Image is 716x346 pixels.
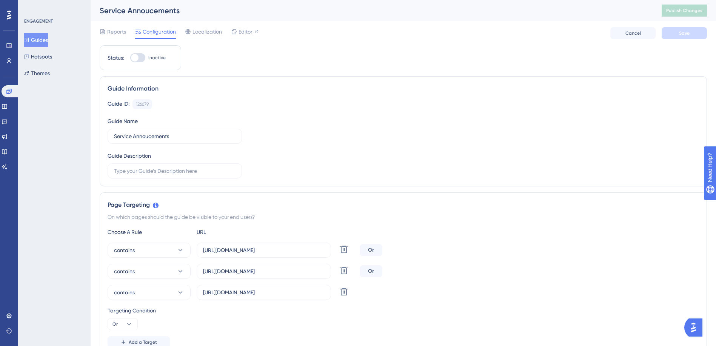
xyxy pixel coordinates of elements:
div: Targeting Condition [108,306,699,315]
span: Save [679,30,690,36]
span: Cancel [625,30,641,36]
input: yourwebsite.com/path [203,288,325,297]
span: Add a Target [129,339,157,345]
button: Or [108,318,138,330]
button: Guides [24,33,48,47]
span: Or [112,321,118,327]
div: URL [197,228,280,237]
div: Or [360,265,382,277]
input: yourwebsite.com/path [203,267,325,275]
span: contains [114,267,135,276]
button: contains [108,285,191,300]
span: Configuration [143,27,176,36]
span: Localization [192,27,222,36]
button: contains [108,264,191,279]
button: Save [662,27,707,39]
span: Need Help? [18,2,47,11]
button: contains [108,243,191,258]
button: Publish Changes [662,5,707,17]
button: Hotspots [24,50,52,63]
div: Guide ID: [108,99,129,109]
div: Page Targeting [108,200,699,209]
span: contains [114,246,135,255]
div: On which pages should the guide be visible to your end users? [108,212,699,221]
div: Guide Description [108,151,151,160]
div: Service Annoucements [100,5,643,16]
iframe: UserGuiding AI Assistant Launcher [684,316,707,339]
span: Inactive [148,55,166,61]
div: Or [360,244,382,256]
div: 126679 [136,101,149,107]
span: Publish Changes [666,8,702,14]
div: Choose A Rule [108,228,191,237]
div: Guide Information [108,84,699,93]
div: Status: [108,53,124,62]
div: Guide Name [108,117,138,126]
div: ENGAGEMENT [24,18,53,24]
button: Cancel [610,27,656,39]
input: Type your Guide’s Name here [114,132,236,140]
span: Editor [239,27,253,36]
span: Reports [107,27,126,36]
input: yourwebsite.com/path [203,246,325,254]
span: contains [114,288,135,297]
input: Type your Guide’s Description here [114,167,236,175]
button: Themes [24,66,50,80]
